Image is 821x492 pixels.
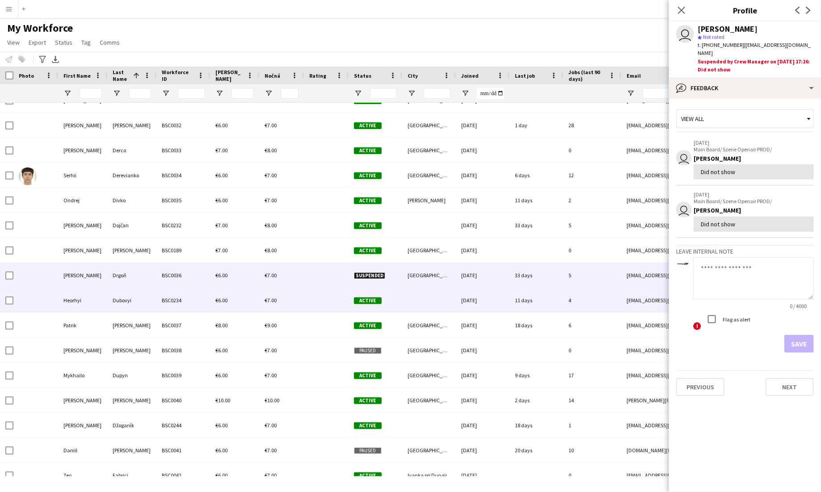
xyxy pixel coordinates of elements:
span: Active [354,472,382,479]
span: Status [55,38,72,46]
div: [DATE] [456,463,509,488]
div: 2 [563,188,621,213]
span: Active [354,322,382,329]
span: €8.00 [265,247,277,254]
div: Derevianko [107,163,156,188]
button: Open Filter Menu [215,89,223,97]
div: 9 days [509,363,563,388]
span: €7.00 [265,297,277,304]
div: [GEOGRAPHIC_DATA] [402,388,456,413]
div: 1 day [509,113,563,138]
div: Patrik [58,313,107,338]
span: Suspended [354,272,385,279]
span: €6.00 [215,372,227,379]
span: €7.00 [265,422,277,429]
div: 33 days [509,263,563,288]
div: [PERSON_NAME] [58,238,107,263]
div: [DATE] [456,138,509,163]
img: Serhii Derevianko [19,167,37,185]
div: [PERSON_NAME] [107,238,156,263]
div: Fabrici [107,463,156,488]
div: BSC0040 [156,388,210,413]
span: Export [29,38,46,46]
span: €7.00 [265,272,277,279]
span: €9.00 [265,322,277,329]
div: [PERSON_NAME] [107,113,156,138]
div: [DATE] [456,213,509,238]
a: Status [51,37,76,48]
div: 1 [563,413,621,438]
span: Active [354,222,382,229]
div: 20 days [509,438,563,463]
div: [PERSON_NAME] [694,206,814,214]
div: [GEOGRAPHIC_DATA] [402,338,456,363]
span: Active [354,372,382,379]
p: Main Board/ Szene Openair PROD/ [694,146,814,153]
div: [DATE] [456,288,509,313]
div: Daniil [58,438,107,463]
span: Paused [354,447,382,454]
app-action-btn: Advanced filters [37,54,48,65]
a: Export [25,37,50,48]
div: Derco [107,138,156,163]
div: [GEOGRAPHIC_DATA] [402,113,456,138]
span: Active [354,397,382,404]
span: €6.00 [215,272,227,279]
div: [PERSON_NAME] [58,263,107,288]
p: Main Board/ Szene Openair PROD/ [694,198,814,204]
span: Rating [309,72,326,79]
div: Suspended by Crew Manager on [DATE] 17:16: Did not show [698,58,814,74]
div: 12 [563,163,621,188]
div: [DATE] [456,313,509,338]
div: [PERSON_NAME] [58,338,107,363]
span: Active [354,297,382,304]
input: Status Filter Input [370,88,397,99]
span: | [EMAIL_ADDRESS][DOMAIN_NAME] [698,42,811,56]
button: Open Filter Menu [265,89,273,97]
h3: Leave internal note [676,247,814,255]
div: Dojčan [107,213,156,238]
span: First Name [63,72,91,79]
div: BSC0038 [156,338,210,363]
div: [EMAIL_ADDRESS][DOMAIN_NAME] [621,138,800,163]
div: 5 [563,213,621,238]
span: Nočná [265,72,280,79]
div: [EMAIL_ADDRESS][DOMAIN_NAME] [621,413,800,438]
button: Open Filter Menu [627,89,635,97]
div: 0 [563,338,621,363]
button: Open Filter Menu [63,89,72,97]
span: Active [354,172,382,179]
span: €7.00 [265,372,277,379]
span: €7.00 [215,247,227,254]
app-action-btn: Export XLSX [50,54,61,65]
div: Heorhyi [58,288,107,313]
span: €7.00 [265,122,277,129]
div: [DATE] [456,188,509,213]
span: €6.00 [215,447,227,454]
span: City [408,72,418,79]
input: Workforce ID Filter Input [178,88,205,99]
div: [DOMAIN_NAME][EMAIL_ADDRESS][PERSON_NAME][DOMAIN_NAME] [621,438,800,463]
a: View [4,37,23,48]
span: Last Name [113,69,130,82]
div: [DATE] [456,438,509,463]
span: €6.00 [215,422,227,429]
div: [DATE] [456,363,509,388]
div: Did not show [701,168,807,176]
div: [EMAIL_ADDRESS][DOMAIN_NAME] [621,263,800,288]
p: [DATE] [694,139,814,146]
div: Did not show [701,220,807,228]
span: €7.00 [215,222,227,229]
span: €7.00 [265,472,277,479]
div: [PERSON_NAME] [107,338,156,363]
div: BSC0035 [156,188,210,213]
div: [GEOGRAPHIC_DATA] [402,138,456,163]
div: BSC0234 [156,288,210,313]
div: BSC0032 [156,113,210,138]
span: Active [354,422,382,429]
div: [PERSON_NAME] [58,413,107,438]
div: [DATE] [456,238,509,263]
span: Comms [100,38,120,46]
span: €7.00 [265,447,277,454]
div: [EMAIL_ADDRESS][DOMAIN_NAME] [621,113,800,138]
